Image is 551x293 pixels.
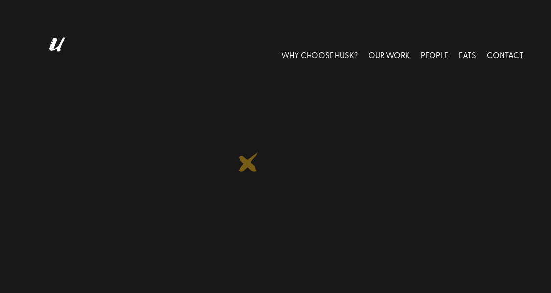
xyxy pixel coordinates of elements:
a: OUR WORK [368,33,410,77]
a: EATS [459,33,476,77]
a: CONTACT [487,33,524,77]
img: Husk logo [27,33,81,77]
a: WHY CHOOSE HUSK? [281,33,358,77]
a: PEOPLE [421,33,448,77]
